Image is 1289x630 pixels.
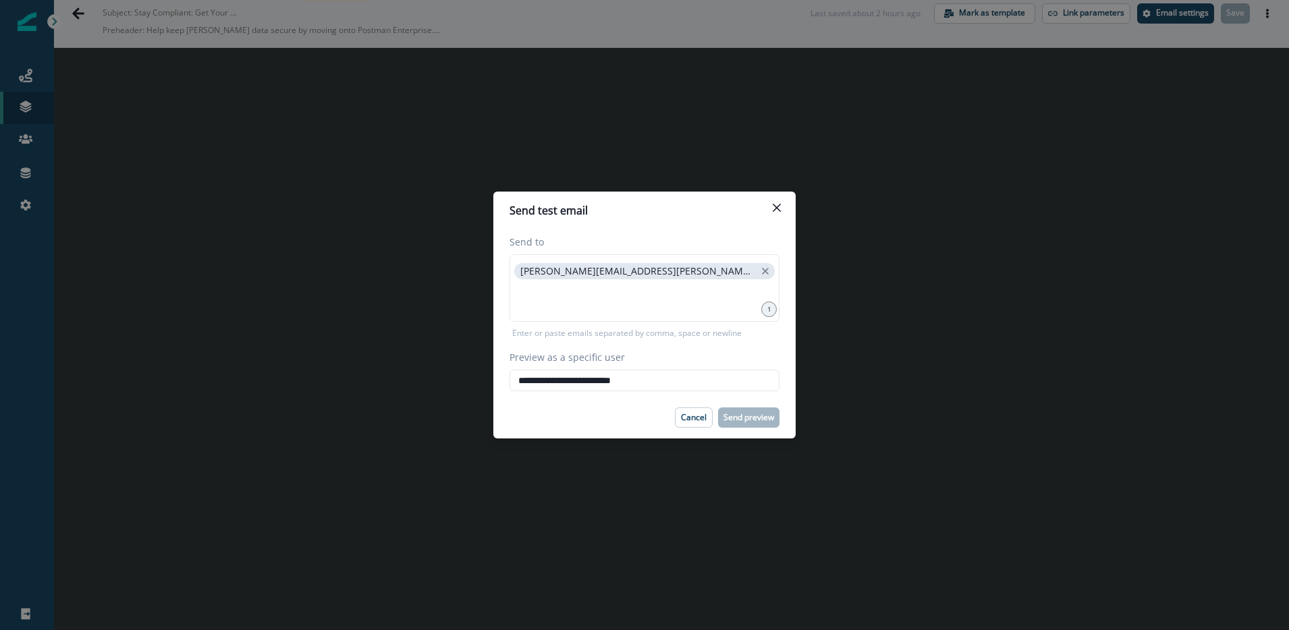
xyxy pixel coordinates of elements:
button: Cancel [675,407,713,428]
p: Send preview [723,413,774,422]
p: Cancel [681,413,707,422]
div: 1 [761,302,777,317]
button: close [759,264,771,278]
button: Send preview [718,407,779,428]
label: Preview as a specific user [510,350,771,364]
p: Enter or paste emails separated by comma, space or newline [510,327,744,339]
p: Send test email [510,202,588,219]
label: Send to [510,235,771,249]
p: [PERSON_NAME][EMAIL_ADDRESS][PERSON_NAME][DOMAIN_NAME] [520,266,755,277]
button: Close [766,197,788,219]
